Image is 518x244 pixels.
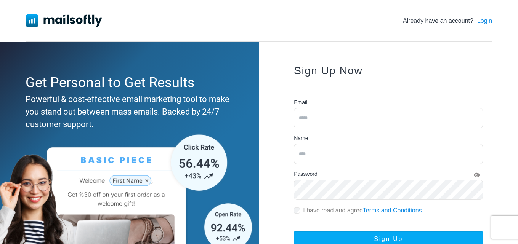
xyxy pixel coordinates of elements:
label: Email [294,99,307,107]
a: Login [477,16,492,26]
a: Terms and Conditions [363,207,422,214]
label: Password [294,170,317,178]
img: Mailsoftly [26,14,102,27]
div: Already have an account? [403,16,492,26]
div: Get Personal to Get Results [26,72,230,93]
div: Powerful & cost-effective email marketing tool to make you stand out between mass emails. Backed ... [26,93,230,131]
label: Name [294,134,308,142]
label: I have read and agree [303,206,422,215]
span: Sign Up Now [294,65,362,77]
i: Show Password [474,172,480,178]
